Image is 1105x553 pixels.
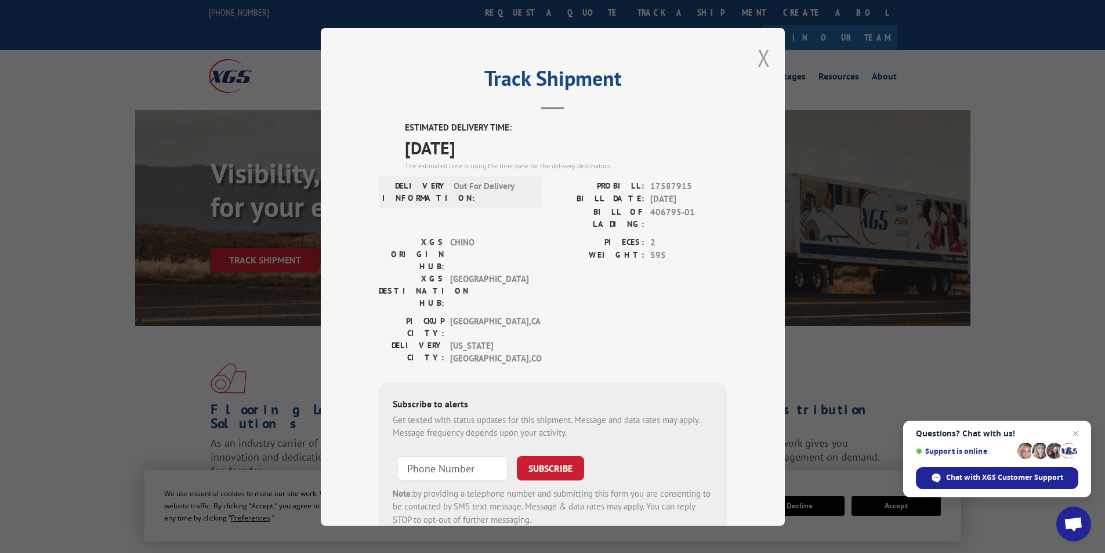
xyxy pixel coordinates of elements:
span: Support is online [916,447,1013,456]
label: BILL OF LADING: [553,205,644,230]
button: Close modal [758,42,770,73]
label: ESTIMATED DELIVERY TIME: [405,121,727,135]
button: SUBSCRIBE [517,456,584,480]
label: DELIVERY INFORMATION: [382,179,448,204]
span: [GEOGRAPHIC_DATA] [450,272,528,309]
span: [DATE] [405,134,727,160]
div: by providing a telephone number and submitting this form you are consenting to be contacted by SM... [393,487,713,526]
span: 2 [650,236,727,249]
span: [DATE] [650,193,727,206]
div: The estimated time is using the time zone for the delivery destination. [405,160,727,171]
label: DELIVERY CITY: [379,339,444,365]
label: PICKUP CITY: [379,315,444,339]
span: Chat with XGS Customer Support [916,467,1078,489]
label: XGS DESTINATION HUB: [379,272,444,309]
span: [GEOGRAPHIC_DATA] , CA [450,315,528,339]
div: Get texted with status updates for this shipment. Message and data rates may apply. Message frequ... [393,413,713,439]
strong: Note: [393,487,413,498]
span: Chat with XGS Customer Support [946,472,1063,483]
label: XGS ORIGIN HUB: [379,236,444,272]
label: WEIGHT: [553,249,644,262]
span: 595 [650,249,727,262]
span: CHINO [450,236,528,272]
span: 17587915 [650,179,727,193]
span: Out For Delivery [454,179,532,204]
div: Subscribe to alerts [393,396,713,413]
label: PROBILL: [553,179,644,193]
label: PIECES: [553,236,644,249]
h2: Track Shipment [379,70,727,92]
span: Questions? Chat with us! [916,429,1078,438]
span: [US_STATE][GEOGRAPHIC_DATA] , CO [450,339,528,365]
span: 406795-01 [650,205,727,230]
a: Open chat [1056,507,1091,541]
label: BILL DATE: [553,193,644,206]
input: Phone Number [397,456,508,480]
